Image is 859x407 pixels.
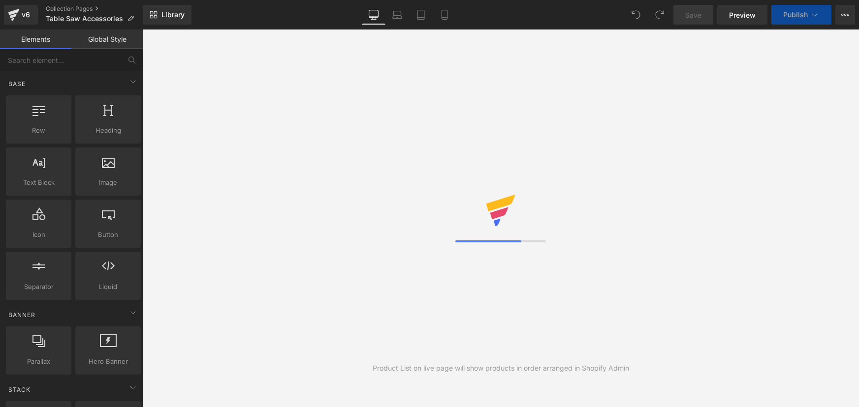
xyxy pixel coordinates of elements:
span: Base [7,79,27,88]
a: New Library [143,5,191,25]
span: Table Saw Accessories [46,15,123,23]
a: Mobile [433,5,456,25]
span: Hero Banner [78,356,138,367]
a: Global Style [71,29,143,49]
a: v6 [4,5,38,25]
span: Row [9,125,68,136]
span: Liquid [78,282,138,292]
span: Parallax [9,356,68,367]
span: Stack [7,385,32,394]
a: Laptop [385,5,409,25]
button: More [835,5,855,25]
span: Library [161,10,185,19]
button: Publish [771,5,831,25]
a: Collection Pages [46,5,143,13]
div: Product List on live page will show products in order arranged in Shopify Admin [373,363,629,374]
a: Desktop [362,5,385,25]
a: Tablet [409,5,433,25]
button: Redo [650,5,669,25]
span: Separator [9,282,68,292]
span: Button [78,230,138,240]
span: Heading [78,125,138,136]
span: Image [78,177,138,188]
button: Undo [626,5,646,25]
span: Preview [729,10,756,20]
span: Save [685,10,701,20]
a: Preview [717,5,767,25]
span: Text Block [9,177,68,188]
span: Icon [9,230,68,240]
span: Publish [783,11,808,19]
div: v6 [20,8,32,21]
span: Banner [7,310,36,320]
